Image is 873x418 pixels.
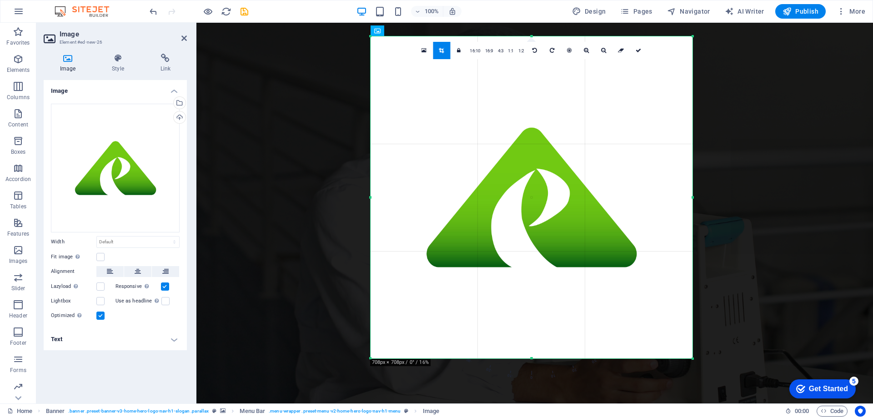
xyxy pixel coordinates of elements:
[44,80,187,96] h4: Image
[240,406,265,417] span: Click to select. Double-click to edit
[202,6,213,17] button: Click here to leave preview mode and continue editing
[66,2,75,11] div: 5
[46,406,440,417] nav: breadcrumb
[6,39,30,46] p: Favorites
[11,148,26,156] p: Boxes
[783,7,818,16] span: Publish
[7,94,30,101] p: Columns
[144,54,187,73] h4: Link
[630,42,647,59] a: Confirm
[821,406,843,417] span: Code
[221,6,231,17] i: Reload page
[785,406,809,417] h6: Session time
[239,6,250,17] i: Save (Ctrl+S)
[817,406,848,417] button: Code
[51,281,96,292] label: Lazyload
[578,42,595,59] a: Zoom in
[433,42,450,59] a: Crop mode
[148,6,159,17] i: Undo: Change image (Ctrl+Z)
[212,408,216,413] i: This element is a customizable preset
[148,6,159,17] button: undo
[526,42,543,59] a: Rotate left 90°
[663,4,714,19] button: Navigator
[60,38,169,46] h3: Element #ed-new-26
[837,7,865,16] span: More
[7,406,32,417] a: Click to cancel selection. Double-click to open Pages
[617,4,656,19] button: Pages
[801,408,803,414] span: :
[404,408,408,413] i: This element is a customizable preset
[620,7,652,16] span: Pages
[239,6,250,17] button: save
[612,42,630,59] a: Reset
[561,42,578,59] a: Center
[795,406,809,417] span: 00 00
[95,54,144,73] h4: Style
[7,66,30,74] p: Elements
[51,104,180,232] div: Image_20250827115354_7_50-h8S231FQuhKwAj1e6Eq8iw.jpg
[7,230,29,237] p: Features
[595,42,612,59] a: Zoom out
[568,4,610,19] button: Design
[90,53,98,60] img: tab_keywords_by_traffic_grey.svg
[68,406,209,417] span: . banner .preset-banner-v3-home-hero-logo-nav-h1-slogan .parallax
[506,42,516,60] a: 1:1
[51,310,96,321] label: Optimized
[10,203,26,210] p: Tables
[35,54,81,60] div: Domain Overview
[775,4,826,19] button: Publish
[9,257,28,265] p: Images
[721,4,768,19] button: AI Writer
[269,406,401,417] span: . menu-wrapper .preset-menu-v2-home-hero-logo-nav-h1-menu
[572,7,606,16] span: Design
[220,408,226,413] i: This element contains a background
[15,15,22,22] img: logo_orange.svg
[448,7,457,15] i: On resize automatically adjust zoom level to fit chosen device.
[667,7,710,16] span: Navigator
[568,4,610,19] div: Design (Ctrl+Alt+Y)
[100,54,153,60] div: Keywords by Traffic
[9,312,27,319] p: Header
[516,42,527,60] a: 1:2
[26,10,65,18] div: Get Started
[52,6,120,17] img: Editor Logo
[527,252,537,381] span: 0
[416,42,433,59] a: Select files from the file manager, stock photos, or upload file(s)
[833,4,869,19] button: More
[25,15,45,22] div: v 4.0.25
[44,328,187,350] h4: Text
[8,121,28,128] p: Content
[423,406,439,417] span: Click to select. Double-click to edit
[221,6,231,17] button: reload
[6,5,73,24] div: Get Started 5 items remaining, 0% complete
[725,7,764,16] span: AI Writer
[60,30,187,38] h2: Image
[15,24,22,31] img: website_grey.svg
[411,6,443,17] button: 100%
[11,285,25,292] p: Slider
[51,252,96,262] label: Fit image
[10,339,26,347] p: Footer
[855,406,866,417] button: Usercentrics
[44,54,95,73] h4: Image
[496,42,506,60] a: 4:3
[5,176,31,183] p: Accordion
[25,53,32,60] img: tab_domain_overview_orange.svg
[46,406,65,417] span: Click to select. Double-click to edit
[51,266,96,277] label: Alignment
[450,42,467,59] a: Keep aspect ratio
[543,42,561,59] a: Rotate right 90°
[115,281,161,292] label: Responsive
[24,24,100,31] div: Domain: [DOMAIN_NAME]
[51,296,96,307] label: Lightbox
[425,6,439,17] h6: 100%
[467,42,483,60] a: 16:10
[51,239,96,244] label: Width
[115,296,161,307] label: Use as headline
[483,42,496,60] a: 16:9
[10,367,26,374] p: Forms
